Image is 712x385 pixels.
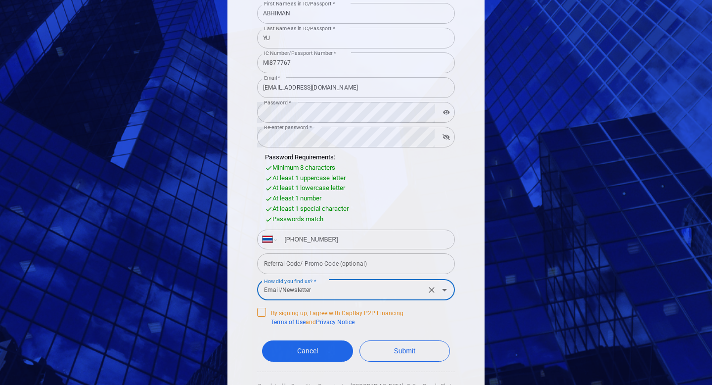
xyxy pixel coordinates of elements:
[272,205,349,212] span: At least 1 special character
[425,283,439,297] button: Clear
[272,194,321,202] span: At least 1 number
[262,340,353,362] a: Cancel
[271,319,306,326] a: Terms of Use
[438,283,451,297] button: Open
[264,74,280,82] label: Email *
[264,275,316,288] label: How did you find us? *
[272,174,346,182] span: At least 1 uppercase letter
[264,25,335,32] label: Last Name as in IC/Passport *
[264,124,311,131] label: Re-enter password *
[359,340,450,362] button: Submit
[278,232,449,247] input: Enter phone number *
[316,319,355,326] a: Privacy Notice
[272,164,335,171] span: Minimum 8 characters
[297,347,318,355] span: Cancel
[264,49,336,57] label: IC Number/Passport Number *
[272,215,323,223] span: Passwords match
[257,308,403,327] span: By signing up, I agree with CapBay P2P Financing and
[272,184,345,192] span: At least 1 lowercase letter
[264,99,291,106] label: Password *
[265,153,335,161] span: Password Requirements:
